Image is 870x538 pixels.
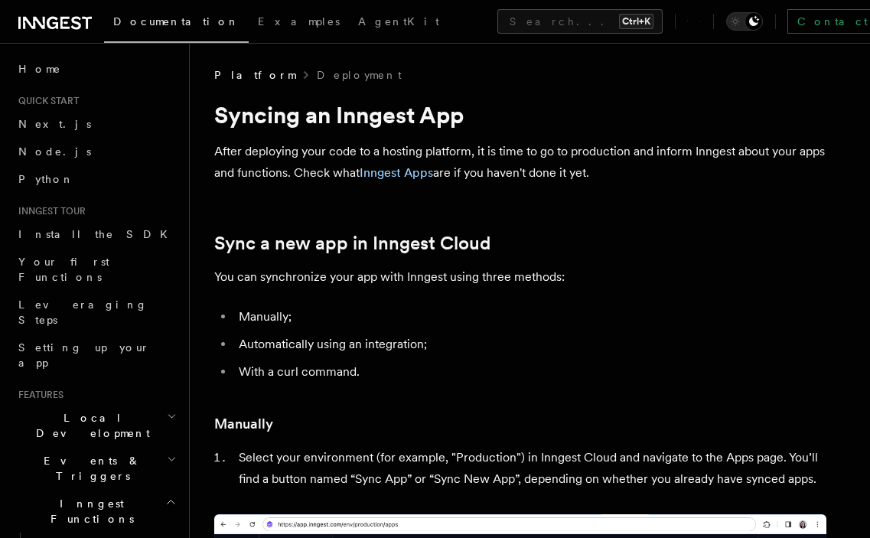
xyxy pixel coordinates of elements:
a: Home [12,55,180,83]
span: Inngest Functions [12,496,165,527]
span: Local Development [12,410,167,441]
span: AgentKit [358,15,439,28]
a: Next.js [12,110,180,138]
li: Automatically using an integration; [234,334,826,355]
h1: Syncing an Inngest App [214,101,826,129]
li: Manually; [234,306,826,328]
a: AgentKit [349,5,448,41]
a: Your first Functions [12,248,180,291]
p: You can synchronize your app with Inngest using three methods: [214,266,826,288]
span: Setting up your app [18,341,150,369]
a: Deployment [317,67,402,83]
a: Manually [214,413,273,435]
span: Inngest tour [12,205,86,217]
span: Python [18,173,74,185]
a: Leveraging Steps [12,291,180,334]
p: After deploying your code to a hosting platform, it is time to go to production and inform Innges... [214,141,826,184]
button: Local Development [12,404,180,447]
a: Inngest Apps [360,165,433,180]
span: Node.js [18,145,91,158]
span: Examples [258,15,340,28]
a: Sync a new app in Inngest Cloud [214,233,490,254]
span: Home [18,61,61,77]
li: Select your environment (for example, "Production") in Inngest Cloud and navigate to the Apps pag... [234,447,826,490]
span: Documentation [113,15,239,28]
a: Install the SDK [12,220,180,248]
span: Features [12,389,64,401]
span: Your first Functions [18,256,109,283]
kbd: Ctrl+K [619,14,653,29]
span: Events & Triggers [12,453,167,484]
span: Leveraging Steps [18,298,148,326]
a: Node.js [12,138,180,165]
button: Search...Ctrl+K [497,9,663,34]
button: Inngest Functions [12,490,180,533]
span: Install the SDK [18,228,177,240]
a: Python [12,165,180,193]
span: Platform [214,67,295,83]
button: Toggle dark mode [726,12,763,31]
button: Events & Triggers [12,447,180,490]
li: With a curl command. [234,361,826,383]
a: Setting up your app [12,334,180,377]
span: Next.js [18,118,91,130]
a: Examples [249,5,349,41]
a: Documentation [104,5,249,43]
span: Quick start [12,95,79,107]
